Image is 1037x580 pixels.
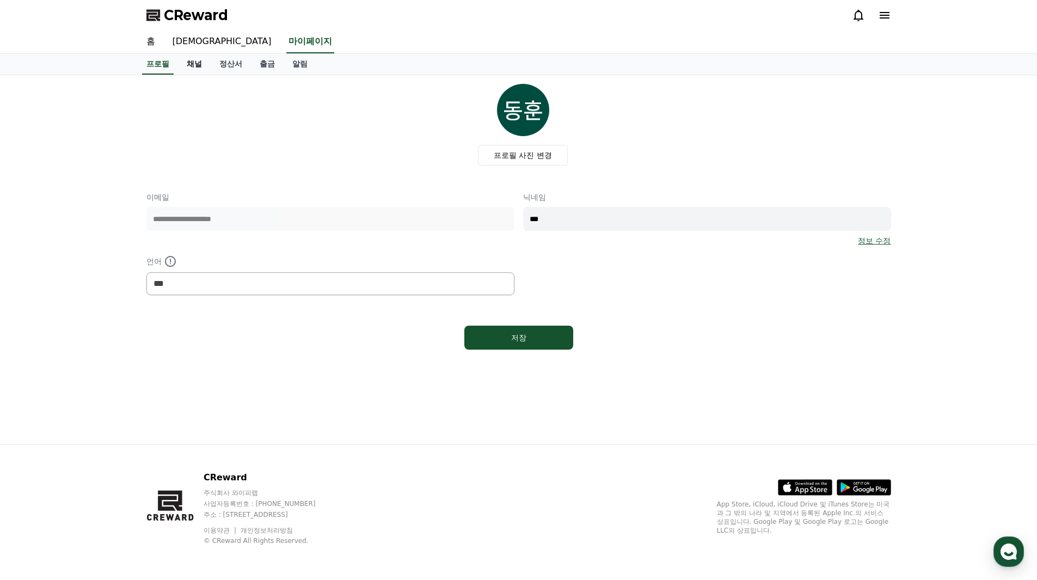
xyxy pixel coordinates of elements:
[146,255,514,268] p: 언어
[286,30,334,53] a: 마이페이지
[717,500,891,535] p: App Store, iCloud, iCloud Drive 및 iTunes Store는 미국과 그 밖의 나라 및 지역에서 등록된 Apple Inc.의 서비스 상표입니다. Goo...
[164,7,228,24] span: CReward
[858,235,891,246] a: 정보 수정
[464,326,573,350] button: 저장
[146,7,228,24] a: CReward
[100,362,113,371] span: 대화
[142,54,174,75] a: 프로필
[146,192,514,203] p: 이메일
[204,499,336,508] p: 사업자등록번호 : [PHONE_NUMBER]
[168,362,181,370] span: 설정
[138,30,164,53] a: 홈
[251,54,284,75] a: 출금
[204,510,336,519] p: 주소 : [STREET_ADDRESS]
[478,145,568,166] label: 프로필 사진 변경
[204,536,336,545] p: © CReward All Rights Reserved.
[140,345,209,373] a: 설정
[164,30,280,53] a: [DEMOGRAPHIC_DATA]
[497,84,549,136] img: profile_image
[486,332,551,343] div: 저장
[34,362,41,370] span: 홈
[3,345,72,373] a: 홈
[204,471,336,484] p: CReward
[72,345,140,373] a: 대화
[178,54,211,75] a: 채널
[523,192,891,203] p: 닉네임
[204,527,238,534] a: 이용약관
[204,489,336,497] p: 주식회사 와이피랩
[241,527,293,534] a: 개인정보처리방침
[284,54,316,75] a: 알림
[211,54,251,75] a: 정산서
